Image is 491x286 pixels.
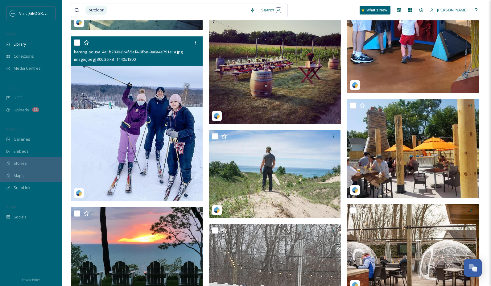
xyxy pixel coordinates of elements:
[437,7,468,13] span: [PERSON_NAME]
[352,82,358,88] img: snapsea-logo.png
[74,56,136,62] span: image/jpeg | 300.36 kB | 1440 x 1800
[352,187,358,193] img: snapsea-logo.png
[214,113,220,119] img: snapsea-logo.png
[76,19,82,25] img: snapsea-logo.png
[347,99,479,198] img: swmibrewtours_b7f4cb3e-b769-c6c6-aede-1ba49a0227a0.jpg
[74,49,183,55] span: kareng_sousa_4e1b7899-8c4f-5ef4-0fbe-9a6a4e791e1a.jpg
[209,130,340,218] img: washingtonalley_71e7903c-edea-eab7-a957-9e626502682d.jpg
[76,190,82,196] img: snapsea-logo.png
[464,259,482,277] button: Open Chat
[19,10,88,16] span: Visit [GEOGRAPHIC_DATA][US_STATE]
[14,41,26,47] span: Library
[360,6,390,15] a: What's New
[6,32,17,36] span: MEDIA
[14,185,31,191] span: SnapLink
[22,278,40,282] span: Privacy Policy
[6,205,19,209] span: SOCIALS
[214,207,220,213] img: snapsea-logo.png
[14,148,29,154] span: Embeds
[14,173,24,179] span: Maps
[14,107,29,113] span: Uploads
[71,36,203,201] img: kareng_sousa_4e1b7899-8c4f-5ef4-0fbe-9a6a4e791e1a.jpg
[14,136,30,142] span: Galleries
[14,65,41,71] span: Media Centres
[85,6,107,15] span: outdoor
[427,4,471,16] a: [PERSON_NAME]
[10,10,16,16] img: SM%20Social%20Profile.png
[14,53,34,59] span: Collections
[258,4,284,16] div: Search
[22,276,40,283] a: Privacy Policy
[32,107,39,112] div: 18
[14,95,22,101] span: UGC
[14,160,27,166] span: Stories
[6,85,19,90] span: COLLECT
[6,127,20,131] span: WIDGETS
[14,214,27,220] span: Socials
